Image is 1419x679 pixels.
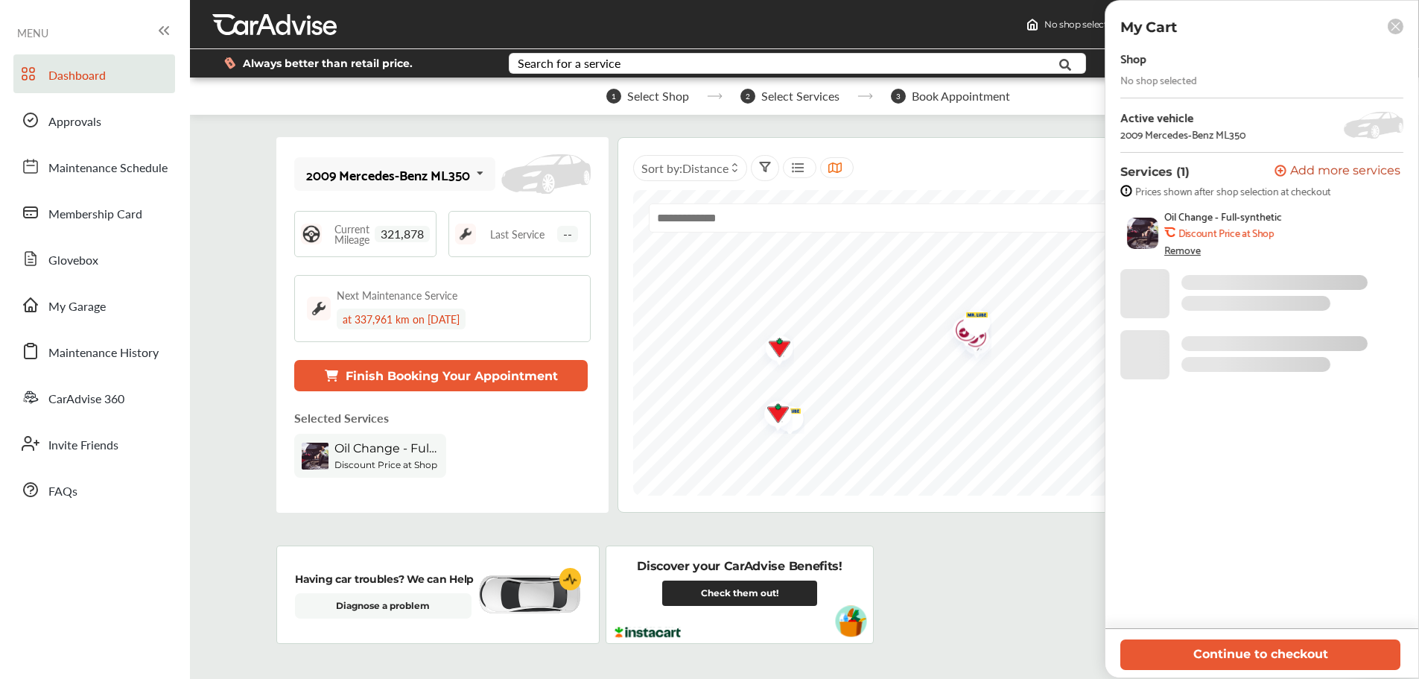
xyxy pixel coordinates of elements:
img: stepper-arrow.e24c07c6.svg [707,93,723,99]
div: Map marker [765,398,802,434]
div: 2009 Mercedes-Benz ML350 [1120,128,1245,140]
a: Invite Friends [13,424,175,463]
button: Continue to checkout [1120,639,1400,670]
span: Always better than retail price. [243,58,413,69]
span: Maintenance History [48,344,159,363]
p: Services (1) [1120,165,1190,179]
a: Approvals [13,101,175,139]
a: FAQs [13,470,175,509]
div: Map marker [942,309,979,356]
a: Check them out! [662,581,817,606]
div: Remove [1164,244,1201,256]
p: Selected Services [294,409,389,426]
p: My Cart [1120,19,1177,36]
div: Shop [1120,48,1146,68]
img: logo-mr-lube.png [952,302,991,338]
span: CarAdvise 360 [48,390,124,409]
span: Current Mileage [329,224,375,244]
button: Add more services [1274,165,1400,179]
a: Dashboard [13,54,175,93]
img: info-strock.ef5ea3fe.svg [1120,185,1132,197]
span: Prices shown after shop selection at checkout [1135,185,1330,197]
img: dollor_label_vector.a70140d1.svg [224,57,235,69]
div: at 337,961 km on [DATE] [337,309,466,329]
img: oil-change-thumb.jpg [302,443,328,470]
span: FAQs [48,482,77,502]
a: Diagnose a problem [295,593,472,619]
div: Map marker [755,327,792,372]
span: 321,878 [375,226,430,242]
span: Approvals [48,113,101,132]
b: Discount Price at Shop [334,459,437,470]
button: Finish Booking Your Appointment [294,360,588,391]
a: My Garage [13,285,175,324]
div: 2009 Mercedes-Benz ML350 [306,167,470,182]
img: stepper-arrow.e24c07c6.svg [857,93,873,99]
img: placeholder_car.5a1ece94.svg [1344,112,1403,139]
img: placeholder_car.fcab19be.svg [501,154,591,195]
div: Map marker [952,320,989,365]
span: Membership Card [48,205,142,224]
img: steering_logo [301,224,322,244]
span: Dashboard [48,66,106,86]
a: CarAdvise 360 [13,378,175,417]
a: Maintenance History [13,332,175,370]
img: logo-jiffylube.png [942,309,981,356]
span: 1 [606,89,621,104]
span: No shop selected [1044,19,1118,31]
a: Membership Card [13,193,175,232]
span: Oil Change - Full-synthetic [1164,210,1282,222]
div: No shop selected [1120,74,1197,86]
img: header-home-logo.8d720a4f.svg [1026,19,1038,31]
span: Select Services [761,89,839,103]
img: oil-change-thumb.jpg [1127,218,1158,249]
span: 2 [740,89,755,104]
canvas: Map [633,190,1308,496]
p: Discover your CarAdvise Benefits! [637,558,842,575]
span: Maintenance Schedule [48,159,168,178]
img: instacart-vehicle.0979a191.svg [835,605,867,637]
span: Last Service [490,229,545,239]
img: instacart-logo.217963cc.svg [615,627,681,638]
img: logo-canadian-tire.png [755,327,794,372]
b: Discount Price at Shop [1178,227,1274,239]
span: -- [557,226,578,242]
a: Maintenance Schedule [13,147,175,186]
div: Map marker [753,393,790,438]
div: Map marker [952,302,989,338]
div: Search for a service [518,57,620,69]
div: Next Maintenance Service [337,288,457,303]
img: diagnose-vehicle.c84bcb0a.svg [477,575,581,615]
span: MENU [17,27,48,39]
img: maintenance_logo [455,224,476,244]
img: cardiogram-logo.18e20815.svg [559,568,582,590]
span: Select Shop [627,89,689,103]
img: maintenance_logo [307,297,331,320]
span: Add more services [1290,165,1400,179]
a: Add more services [1274,165,1403,179]
span: Glovebox [48,251,98,271]
img: logo-canadian-tire.png [753,393,793,438]
a: Glovebox [13,239,175,278]
span: Sort by : [641,160,728,177]
span: Distance [682,160,728,177]
span: Book Appointment [912,89,1010,103]
span: Oil Change - Full-synthetic [334,441,439,455]
span: 3 [891,89,906,104]
p: Having car troubles? We can Help [295,571,474,587]
div: Active vehicle [1120,110,1245,124]
span: My Garage [48,297,106,317]
span: Invite Friends [48,436,118,455]
img: logo-canadian-tire.png [952,320,991,365]
div: Map marker [950,315,988,362]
